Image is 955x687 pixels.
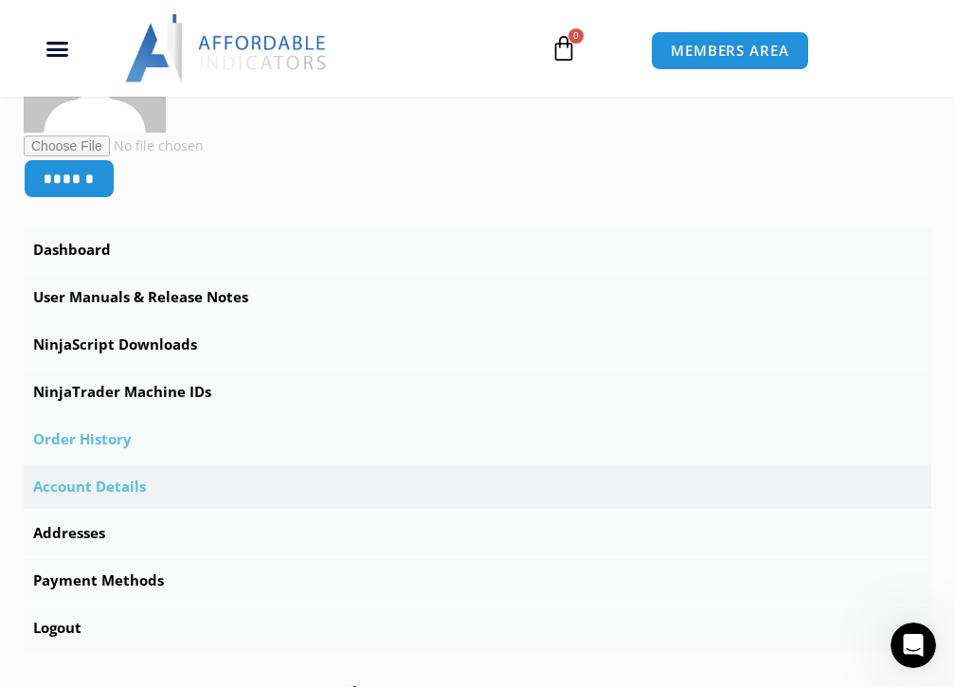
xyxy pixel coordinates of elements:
span: MEMBERS AREA [671,44,789,58]
a: MEMBERS AREA [651,31,809,70]
img: LogoAI | Affordable Indicators – NinjaTrader [125,14,329,82]
span: 0 [568,28,584,44]
iframe: Intercom live chat [891,623,936,668]
a: 0 [522,21,605,76]
a: Addresses [24,511,931,556]
a: Payment Methods [24,558,931,604]
a: Dashboard [24,227,931,273]
nav: Account pages [24,227,931,651]
a: NinjaScript Downloads [24,322,931,368]
a: Logout [24,606,931,651]
div: Menu Toggle [10,30,105,66]
a: Order History [24,417,931,462]
a: Account Details [24,464,931,510]
a: NinjaTrader Machine IDs [24,370,931,415]
a: User Manuals & Release Notes [24,275,931,320]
